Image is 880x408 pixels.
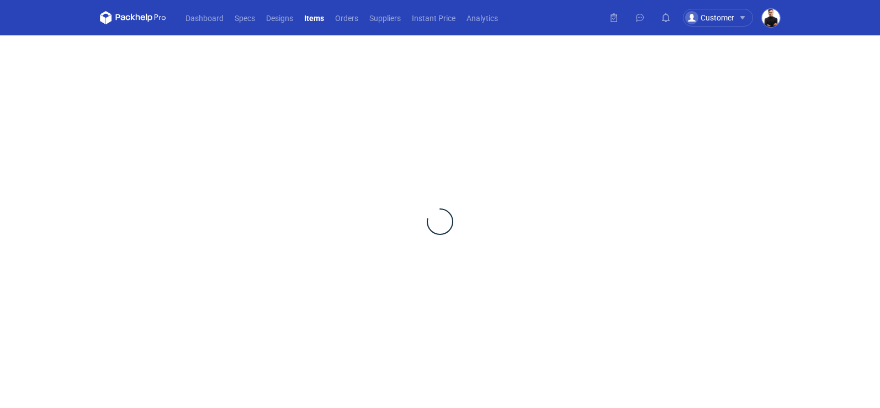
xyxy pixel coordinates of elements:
[364,11,406,24] a: Suppliers
[683,9,762,27] button: Customer
[299,11,330,24] a: Items
[100,11,166,24] svg: Packhelp Pro
[180,11,229,24] a: Dashboard
[762,9,780,27] img: Tomasz Kubiak
[406,11,461,24] a: Instant Price
[330,11,364,24] a: Orders
[685,11,734,24] div: Customer
[229,11,261,24] a: Specs
[461,11,503,24] a: Analytics
[261,11,299,24] a: Designs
